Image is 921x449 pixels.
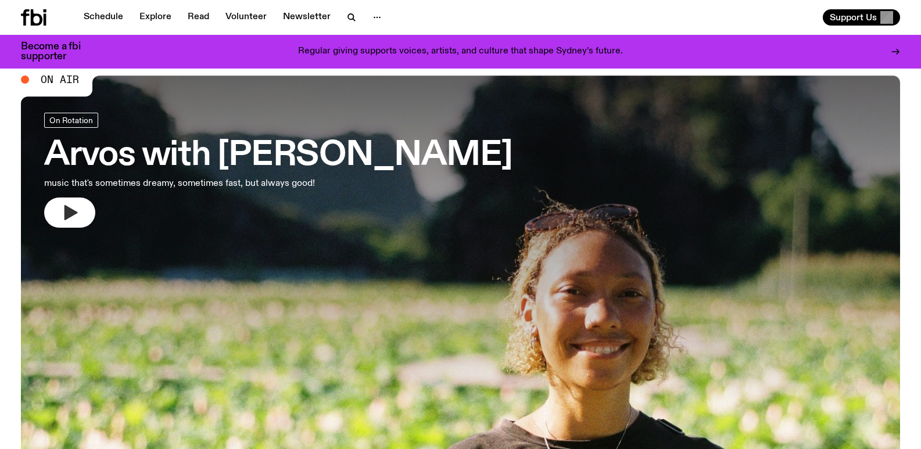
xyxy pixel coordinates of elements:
h3: Arvos with [PERSON_NAME] [44,139,513,172]
p: Regular giving supports voices, artists, and culture that shape Sydney’s future. [298,46,623,57]
a: Explore [132,9,178,26]
a: Schedule [77,9,130,26]
h3: Become a fbi supporter [21,42,95,62]
button: Support Us [823,9,900,26]
a: Volunteer [218,9,274,26]
span: On Air [41,74,79,85]
span: Support Us [830,12,877,23]
span: On Rotation [49,116,93,124]
a: Read [181,9,216,26]
p: music that's sometimes dreamy, sometimes fast, but always good! [44,177,342,191]
a: Newsletter [276,9,338,26]
a: On Rotation [44,113,98,128]
a: Arvos with [PERSON_NAME]music that's sometimes dreamy, sometimes fast, but always good! [44,113,513,228]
